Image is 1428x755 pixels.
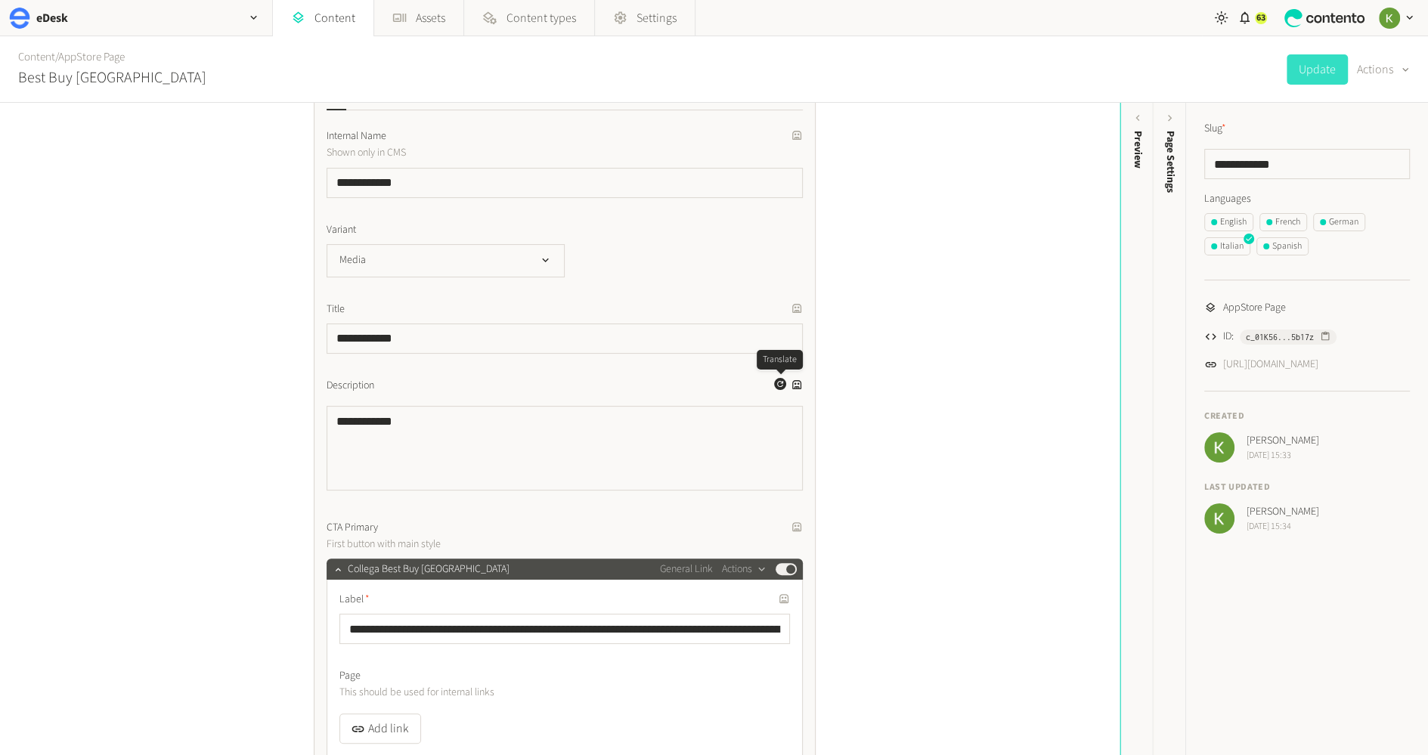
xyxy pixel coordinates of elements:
button: French [1259,213,1307,231]
span: 63 [1256,11,1265,25]
span: Label [339,592,370,608]
label: Slug [1204,121,1226,137]
div: German [1320,215,1358,229]
span: General Link [660,562,713,577]
span: Content types [506,9,576,27]
span: c_01K56...5b17z [1246,330,1314,344]
a: Content [18,49,55,65]
div: Preview [1129,131,1145,169]
a: [URL][DOMAIN_NAME] [1223,357,1318,373]
button: Italian [1204,237,1250,255]
span: Settings [637,9,677,27]
button: Add link [339,713,421,744]
img: eDesk [9,8,30,29]
img: Keelin Terry [1379,8,1400,29]
h4: Created [1204,410,1410,423]
div: French [1266,215,1300,229]
span: Internal Name [327,128,386,144]
span: AppStore Page [1223,300,1286,316]
img: Keelin Terry [1204,503,1234,534]
button: c_01K56...5b17z [1240,330,1337,345]
h4: Last updated [1204,481,1410,494]
img: Keelin Terry [1204,432,1234,463]
span: Page [339,668,361,684]
p: First button with main style [327,536,671,552]
span: [DATE] 15:33 [1247,449,1319,463]
div: English [1211,215,1247,229]
span: [PERSON_NAME] [1247,504,1319,520]
div: Spanish [1263,240,1302,253]
span: ID: [1223,329,1234,345]
button: Actions [1357,54,1410,85]
h2: eDesk [36,9,68,27]
p: This should be used for internal links [339,684,683,701]
span: / [55,49,58,65]
button: Spanish [1256,237,1309,255]
span: Description [327,378,374,394]
div: Italian [1211,240,1244,253]
button: Media [327,244,565,277]
span: [DATE] 15:34 [1247,520,1319,534]
span: Title [327,302,345,317]
a: AppStore Page [58,49,125,65]
span: Page Settings [1163,131,1179,193]
button: Actions [722,560,767,578]
div: Translate [757,350,803,370]
p: Shown only in CMS [327,144,671,161]
span: [PERSON_NAME] [1247,433,1319,449]
h2: Best Buy [GEOGRAPHIC_DATA] [18,67,206,89]
span: CTA Primary [327,520,378,536]
span: Variant [327,222,356,238]
label: Languages [1204,191,1410,207]
button: English [1204,213,1253,231]
button: Update [1287,54,1348,85]
button: German [1313,213,1365,231]
span: Collega Best Buy USA [348,562,510,577]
